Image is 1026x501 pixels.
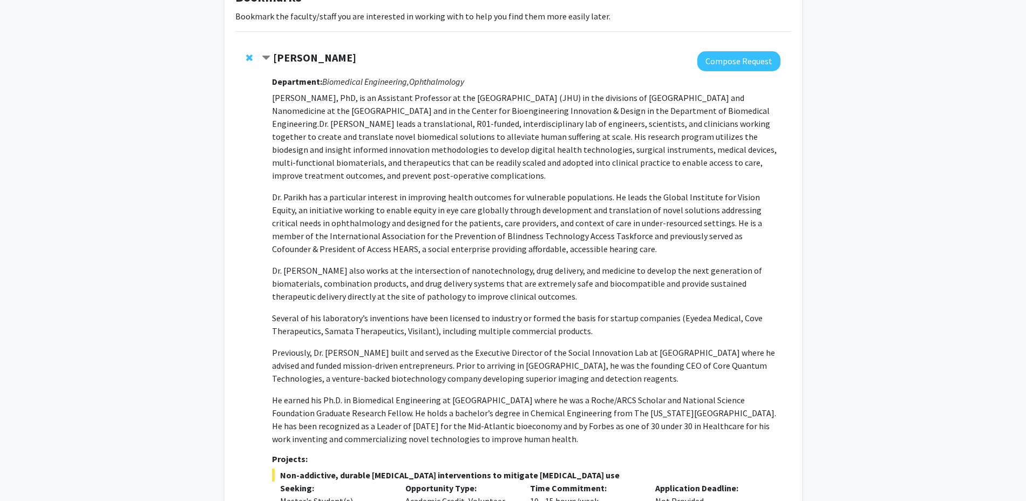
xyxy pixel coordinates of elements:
[530,482,639,495] p: Time Commitment:
[8,452,46,493] iframe: Chat
[272,346,780,385] p: Previously, Dr. [PERSON_NAME] built and served as the Executive Director of the Social Innovation...
[235,10,791,23] p: Bookmark the faculty/staff you are interested in working with to help you find them more easily l...
[262,54,270,63] span: Contract Kunal Parikh Bookmark
[655,482,764,495] p: Application Deadline:
[405,482,514,495] p: Opportunity Type:
[697,51,780,71] button: Compose Request to Kunal Parikh
[272,312,780,337] p: Several of his laboratory’s inventions have been licensed to industry or formed the basis for sta...
[280,482,389,495] p: Seeking:
[272,453,308,464] strong: Projects:
[272,394,780,445] p: He earned his Ph.D. in Biomedical Engineering at [GEOGRAPHIC_DATA] where he was a Roche/ARCS Scho...
[272,469,780,482] span: Non-addictive, durable [MEDICAL_DATA] interventions to mitigate [MEDICAL_DATA] use
[322,76,409,87] i: Biomedical Engineering,
[272,118,777,181] span: Dr. [PERSON_NAME] leads a translational, R01-funded, interdisciplinary lab of engineers, scientis...
[409,76,464,87] i: Ophthalmology
[272,91,780,182] p: [PERSON_NAME], PhD, is an Assistant Professor at the [GEOGRAPHIC_DATA] (JHU) in the divisions of ...
[272,191,780,255] p: Dr. Parikh has a particular interest in improving health outcomes for vulnerable populations. He ...
[273,51,356,64] strong: [PERSON_NAME]
[272,264,780,303] p: Dr. [PERSON_NAME] also works at the intersection of nanotechnology, drug delivery, and medicine t...
[272,76,322,87] strong: Department:
[246,53,253,62] span: Remove Kunal Parikh from bookmarks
